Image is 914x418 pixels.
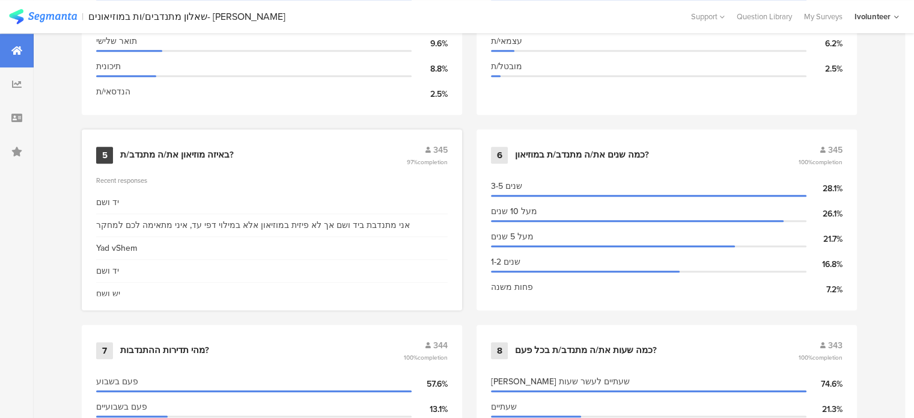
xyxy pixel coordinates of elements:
[418,353,448,362] span: completion
[412,88,448,100] div: 2.5%
[96,219,410,232] div: אני מתנדבת ביד ושם אך לא פיזית במוזיאון אלא במילוי דפי עד, איני מתאימה לכם למחקר
[433,339,448,352] span: 344
[491,401,517,413] span: שעתיים
[96,242,137,254] div: Yad vShem
[96,196,119,209] div: יד ושם
[799,353,842,362] span: 100%
[812,353,842,362] span: completion
[515,345,657,357] div: כמה שעות את/ה מתנדב/ת בכל פעם?
[798,11,848,22] a: My Surveys
[806,258,842,271] div: 16.8%
[120,149,234,161] div: באיזה מוזיאון את/ה מתנדב/ת?
[799,158,842,167] span: 100%
[96,85,130,98] span: הנדסאי/ת
[412,403,448,416] div: 13.1%
[96,265,119,277] div: יד ושם
[96,401,147,413] span: פעם בשבועיים
[491,147,508,164] div: 6
[491,342,508,359] div: 8
[855,11,891,22] div: Ivolunteer
[491,256,520,268] span: 1-2 שנים
[812,158,842,167] span: completion
[491,230,534,243] span: מעל 5 שנים
[806,403,842,416] div: 21.3%
[404,353,448,362] span: 100%
[412,378,448,390] div: 57.6%
[407,158,448,167] span: 97%
[120,345,209,357] div: מהי תדירות ההתנדבות?
[88,11,285,22] div: שאלון מתנדבים/ות במוזיאונים- [PERSON_NAME]
[433,144,448,156] span: 345
[806,37,842,50] div: 6.2%
[491,205,537,218] span: מעל 10 שנים
[96,147,113,164] div: 5
[515,149,649,161] div: כמה שנים את/ה מתנדב/ת במוזיאון?
[828,144,842,156] span: 345
[96,176,448,185] div: Recent responses
[96,375,138,388] span: פעם בשבוע
[491,60,522,73] span: מובטל/ת
[806,182,842,195] div: 28.1%
[806,63,842,75] div: 2.5%
[9,9,77,24] img: segmanta logo
[96,342,113,359] div: 7
[828,339,842,352] span: 343
[491,180,522,192] span: 3-5 שנים
[491,35,522,48] span: עצמאי/ת
[491,281,533,294] span: פחות משנה
[691,7,725,26] div: Support
[96,35,137,48] span: תואר שלישי
[418,158,448,167] span: completion
[96,60,121,73] span: תיכונית
[806,233,842,245] div: 21.7%
[806,283,842,296] div: 7.2%
[412,37,448,50] div: 9.6%
[731,11,798,22] a: Question Library
[491,375,630,388] span: [PERSON_NAME] שעתיים לעשר שעות
[82,10,84,23] div: |
[806,378,842,390] div: 74.6%
[412,63,448,75] div: 8.8%
[806,207,842,220] div: 26.1%
[96,287,120,300] div: יש ושם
